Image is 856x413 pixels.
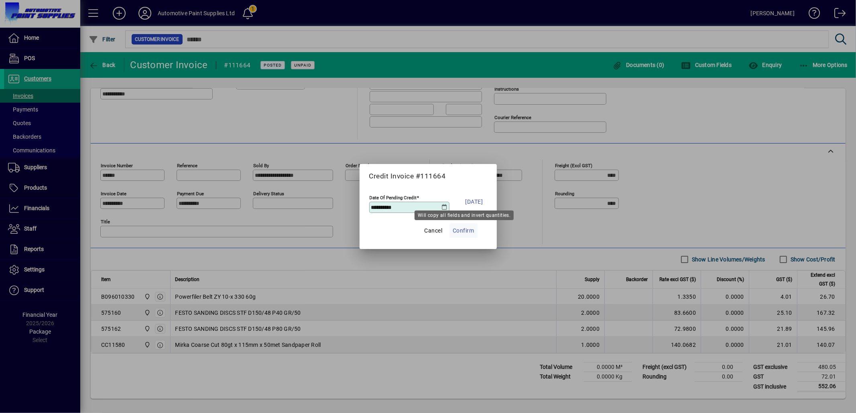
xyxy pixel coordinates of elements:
span: [DATE] [466,197,483,206]
span: Confirm [453,226,474,235]
h5: Credit Invoice #111664 [369,172,487,180]
button: Cancel [421,223,446,238]
span: Cancel [425,226,443,235]
mat-label: Date Of Pending Credit [370,195,417,200]
div: Will copy all fields and invert quantities. [415,211,514,220]
button: Confirm [449,223,478,238]
button: [DATE] [462,192,487,212]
